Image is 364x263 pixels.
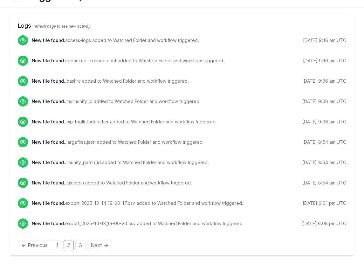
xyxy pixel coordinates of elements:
[32,139,204,145] p: .largefiles.json added to Watched Folder and workflow triggered.
[303,200,346,206] div: [DATE] 6:01 pm UTC
[32,78,65,84] span: New file found.
[302,159,346,166] div: [DATE] 8:54 am UTC
[302,180,346,186] div: [DATE] 8:54 am UTC
[332,231,356,255] iframe: Drift Widget Chat Controller
[32,221,65,226] span: New file found.
[32,159,209,166] p: .imunify_patch_id added to Watched Folder and workflow triggered.
[303,58,346,64] div: [DATE] 9:16 am UTC
[32,37,199,44] p: access-logs added to Watched Folder and workflow triggered.
[302,98,346,105] div: [DATE] 9:06 am UTC
[32,160,65,165] span: New file found.
[32,119,217,125] p: .wp-toolkit-identifier added to Watched Folder and workflow triggered.
[32,58,65,63] span: New file found.
[64,240,74,250] em: Page 2
[32,200,65,206] span: New file found.
[32,180,192,186] p: .lastlogin added to Watched Folder and workflow triggered.
[75,240,86,250] a: Page 3
[18,21,346,30] h2: Logs
[303,37,346,44] div: [DATE] 9:16 am UTC
[302,78,346,84] div: [DATE] 9:06 am UTC
[302,220,346,227] div: [DATE] 6:08 pm UTC
[302,139,346,145] div: [DATE] 8:54 am UTC
[32,180,65,185] span: New file found.
[34,24,91,29] span: refresh page to see new activity
[32,98,201,105] p: .myimunify_id added to Watched Folder and workflow triggered.
[32,38,65,43] span: New file found.
[302,119,346,125] div: [DATE] 9:06 am UTC
[32,78,189,84] p: .bashrc added to Watched Folder and workflow triggered.
[87,240,112,250] a: Next page
[53,240,62,250] a: Page 1
[32,99,65,104] span: New file found.
[18,240,51,250] a: Previous page
[32,200,243,206] p: export_2025-10-14_19-00-17.csv added to Watched Folder and workflow triggered.
[32,58,224,64] p: cpbackup-exclude.conf added to Watched Folder and workflow triggered.
[32,220,244,227] p: export_2025-10-13_19-00-20.csv added to Watched Folder and workflow triggered.
[32,139,65,145] span: New file found.
[18,241,346,249] div: Pagination
[32,119,65,124] span: New file found.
